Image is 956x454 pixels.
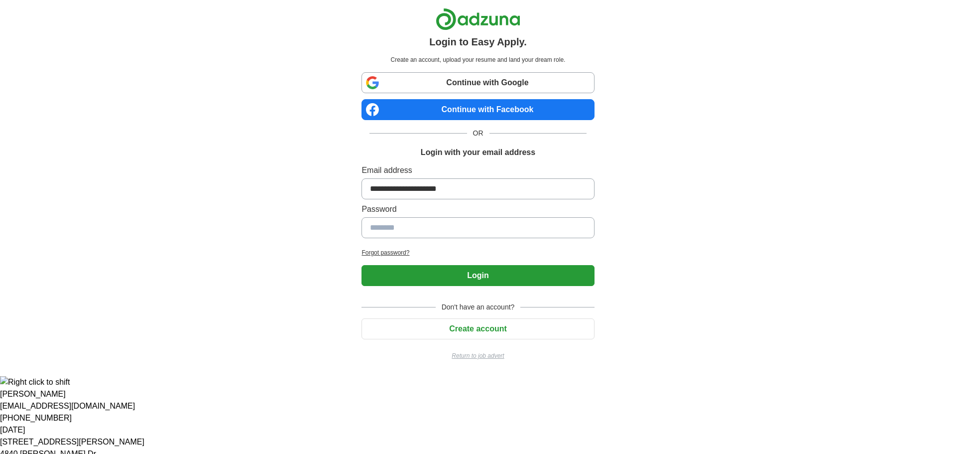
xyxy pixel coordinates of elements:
[429,34,527,49] h1: Login to Easy Apply.
[361,72,594,93] a: Continue with Google
[361,99,594,120] a: Continue with Facebook
[421,147,535,158] h1: Login with your email address
[361,324,594,333] a: Create account
[436,302,521,312] span: Don't have an account?
[436,8,520,30] img: Adzuna logo
[467,128,489,139] span: OR
[361,351,594,360] a: Return to job advert
[361,248,594,257] a: Forgot password?
[361,318,594,339] button: Create account
[363,55,592,64] p: Create an account, upload your resume and land your dream role.
[361,265,594,286] button: Login
[361,203,594,215] label: Password
[361,164,594,176] label: Email address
